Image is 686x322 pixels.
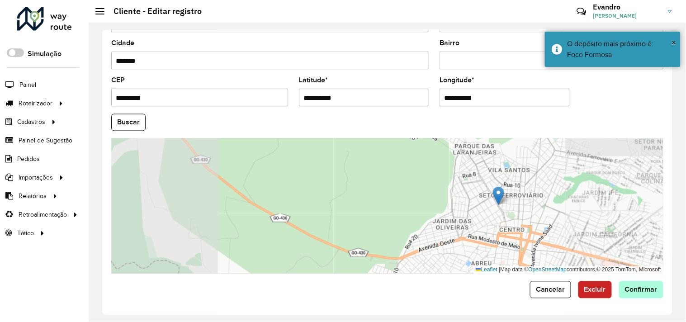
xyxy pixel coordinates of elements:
span: Cancelar [536,286,565,294]
span: Roteirizador [19,99,52,108]
span: Tático [17,228,34,238]
span: Excluir [584,286,606,294]
img: Marker [493,187,504,205]
div: O depósito mais próximo é: Foco Formosa [568,38,674,60]
a: Leaflet [476,267,497,273]
button: Confirmar [619,281,663,298]
span: Confirmar [625,286,658,294]
button: Excluir [578,281,612,298]
span: Painel [19,80,36,90]
button: Buscar [111,114,146,131]
label: CEP [111,75,125,85]
label: Bairro [440,38,459,48]
label: Cidade [111,38,134,48]
h2: Cliente - Editar registro [104,6,202,16]
label: Longitude [440,75,474,85]
a: Contato Rápido [572,2,591,21]
span: | [499,267,500,273]
button: Cancelar [530,281,571,298]
span: × [672,38,677,47]
span: Cadastros [17,117,45,127]
label: Latitude [299,75,328,85]
button: Close [672,36,677,49]
span: Relatórios [19,191,47,201]
h3: Evandro [593,3,661,11]
span: [PERSON_NAME] [593,12,661,20]
span: Pedidos [17,154,40,164]
span: Importações [19,173,53,182]
div: Map data © contributors,© 2025 TomTom, Microsoft [473,266,663,274]
label: Simulação [28,48,62,59]
span: Painel de Sugestão [19,136,72,145]
span: Retroalimentação [19,210,67,219]
a: OpenStreetMap [529,267,567,273]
